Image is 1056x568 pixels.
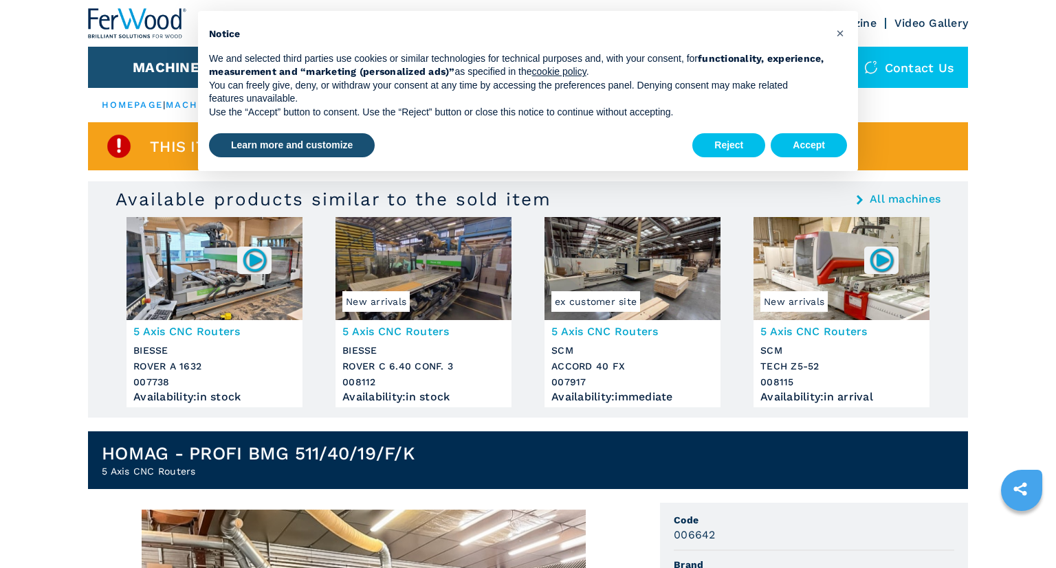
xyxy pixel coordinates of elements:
[133,343,296,390] h3: BIESSE ROVER A 1632 007738
[870,194,940,205] a: All machines
[544,217,720,320] img: 5 Axis CNC Routers SCM ACCORD 40 FX
[105,133,133,160] img: SoldProduct
[1003,472,1037,506] a: sharethis
[868,247,895,273] img: 008115
[760,291,828,312] span: New arrivals
[126,217,302,407] a: 5 Axis CNC Routers BIESSE ROVER A 16320077385 Axis CNC RoutersBIESSEROVER A 1632007738Availabilit...
[209,79,825,106] p: You can freely give, deny, or withdraw your consent at any time by accessing the preferences pane...
[551,323,714,339] h3: 5 Axis CNC Routers
[864,60,878,74] img: Contact us
[544,217,720,407] a: 5 Axis CNC Routers SCM ACCORD 40 FXex customer site5 Axis CNC RoutersSCMACCORD 40 FX007917Availab...
[102,442,415,464] h1: HOMAG - PROFI BMG 511/40/19/F/K
[674,513,954,527] span: Code
[753,217,929,320] img: 5 Axis CNC Routers SCM TECH Z5-52
[115,188,551,210] h3: Available products similar to the sold item
[166,100,225,110] a: machines
[753,217,929,407] a: 5 Axis CNC Routers SCM TECH Z5-52New arrivals0081155 Axis CNC RoutersSCMTECH Z5-52008115Availabil...
[102,464,415,478] h2: 5 Axis CNC Routers
[209,52,825,79] p: We and selected third parties use cookies or similar technologies for technical purposes and, wit...
[829,22,851,44] button: Close this notice
[126,217,302,320] img: 5 Axis CNC Routers BIESSE ROVER A 1632
[760,323,923,339] h3: 5 Axis CNC Routers
[209,133,375,158] button: Learn more and customize
[342,343,505,390] h3: BIESSE ROVER C 6.40 CONF. 3 008112
[551,394,714,400] div: Availability : immediate
[102,100,163,110] a: HOMEPAGE
[133,59,208,76] button: Machines
[532,66,586,77] a: cookie policy
[209,27,825,41] h2: Notice
[771,133,847,158] button: Accept
[551,291,640,312] span: ex customer site
[209,106,825,120] p: Use the “Accept” button to consent. Use the “Reject” button or close this notice to continue with...
[150,139,368,155] span: This item is already sold
[342,323,505,339] h3: 5 Axis CNC Routers
[894,16,968,30] a: Video Gallery
[342,394,505,400] div: Availability : in stock
[88,8,187,38] img: Ferwood
[163,100,166,110] span: |
[551,343,714,390] h3: SCM ACCORD 40 FX 007917
[760,394,923,400] div: Availability : in arrival
[692,133,765,158] button: Reject
[836,25,844,41] span: ×
[335,217,511,320] img: 5 Axis CNC Routers BIESSE ROVER C 6.40 CONF. 3
[335,217,511,407] a: 5 Axis CNC Routers BIESSE ROVER C 6.40 CONF. 3New arrivals5 Axis CNC RoutersBIESSEROVER C 6.40 CO...
[850,47,969,88] div: Contact us
[133,323,296,339] h3: 5 Axis CNC Routers
[674,527,716,543] h3: 006642
[241,247,268,273] img: 007738
[760,343,923,390] h3: SCM TECH Z5-52 008115
[209,53,824,78] strong: functionality, experience, measurement and “marketing (personalized ads)”
[133,394,296,400] div: Availability : in stock
[342,291,410,312] span: New arrivals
